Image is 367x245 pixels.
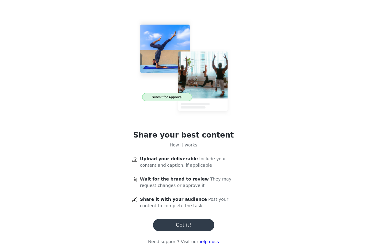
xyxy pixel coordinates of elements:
h1: Share your best content [133,130,234,141]
button: Got it! [153,219,214,231]
p: Need support? Visit our [148,239,219,245]
span: Post your content to complete the task [140,197,228,208]
span: Include your content and caption, if applicable [140,156,226,168]
span: Share it with your audience [140,197,207,202]
a: help docs [198,239,219,244]
img: content approval [130,15,237,122]
span: They may request changes or approve it [140,177,231,188]
span: Wait for the brand to review [140,177,209,181]
p: How it works [170,142,197,148]
span: Upload your deliverable [140,156,198,161]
